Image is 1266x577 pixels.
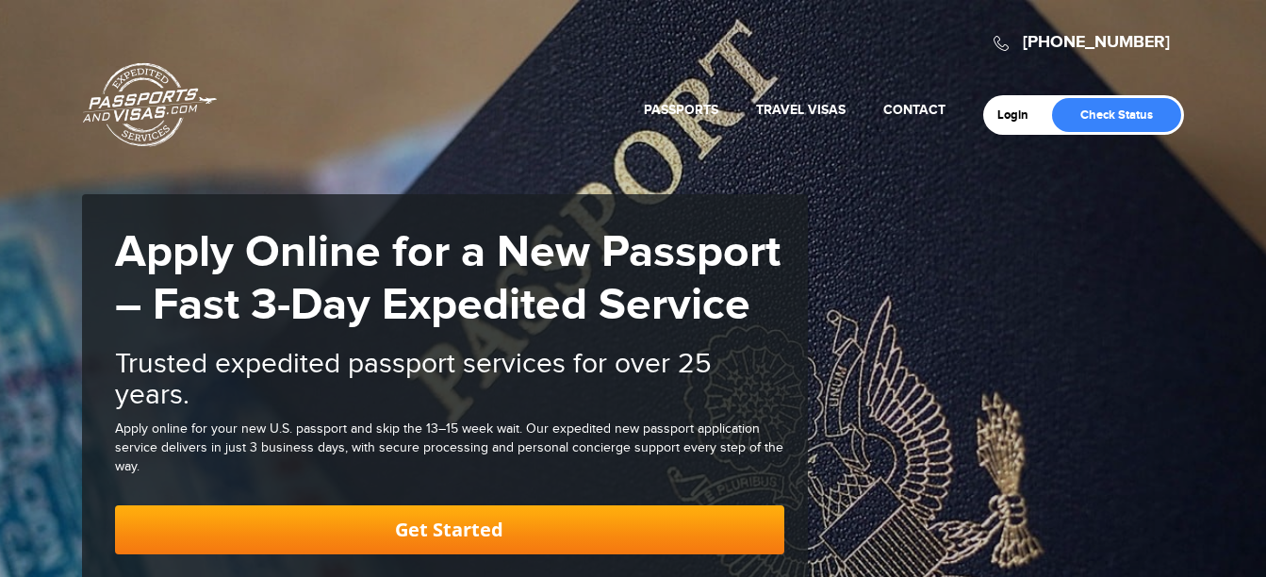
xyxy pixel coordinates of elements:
[115,420,784,477] div: Apply online for your new U.S. passport and skip the 13–15 week wait. Our expedited new passport ...
[115,225,781,333] strong: Apply Online for a New Passport – Fast 3-Day Expedited Service
[756,102,846,118] a: Travel Visas
[115,505,784,554] a: Get Started
[115,349,784,411] h2: Trusted expedited passport services for over 25 years.
[83,62,217,147] a: Passports & [DOMAIN_NAME]
[997,107,1042,123] a: Login
[1023,32,1170,53] a: [PHONE_NUMBER]
[883,102,945,118] a: Contact
[644,102,718,118] a: Passports
[1052,98,1181,132] a: Check Status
